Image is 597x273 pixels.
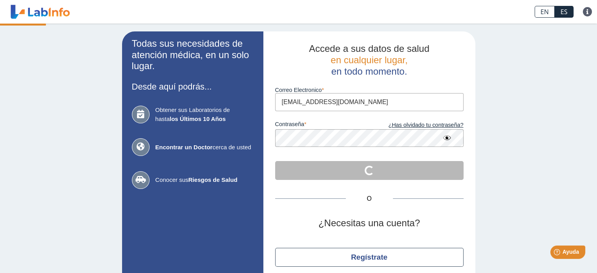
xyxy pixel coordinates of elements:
[155,176,254,185] span: Conocer sus
[132,82,254,92] h3: Desde aquí podrás...
[555,6,573,18] a: ES
[275,121,369,130] label: contraseña
[330,55,407,65] span: en cualquier lugar,
[275,248,464,267] button: Regístrate
[369,121,464,130] a: ¿Has olvidado tu contraseña?
[132,38,254,72] h2: Todas sus necesidades de atención médica, en un solo lugar.
[535,6,555,18] a: EN
[188,176,237,183] b: Riesgos de Salud
[155,106,254,123] span: Obtener sus Laboratorios de hasta
[527,242,588,264] iframe: Help widget launcher
[155,143,254,152] span: cerca de usted
[170,115,226,122] b: los Últimos 10 Años
[275,218,464,229] h2: ¿Necesitas una cuenta?
[331,66,407,77] span: en todo momento.
[346,194,393,203] span: O
[309,43,429,54] span: Accede a sus datos de salud
[155,144,213,150] b: Encontrar un Doctor
[275,87,464,93] label: Correo Electronico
